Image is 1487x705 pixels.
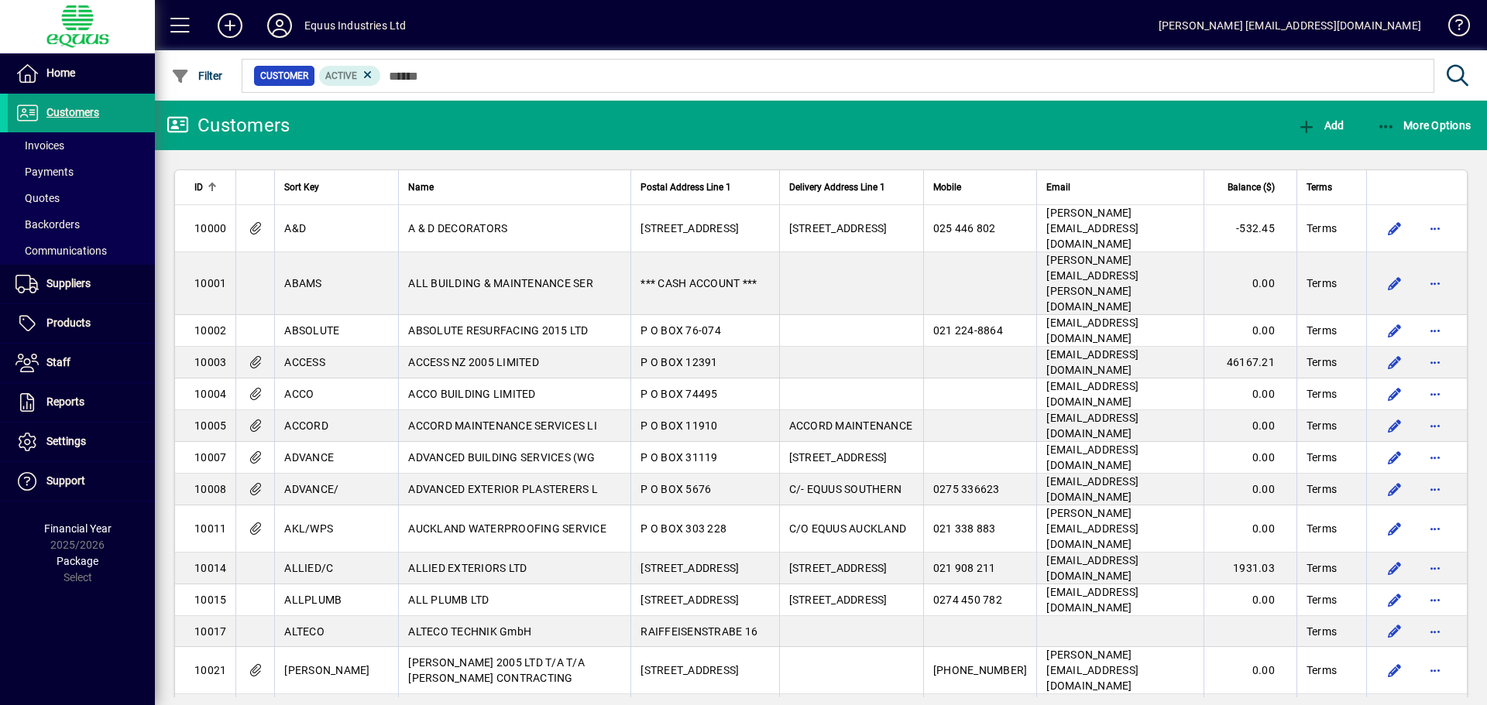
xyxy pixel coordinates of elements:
[325,70,357,81] span: Active
[1437,3,1468,53] a: Knowledge Base
[1382,413,1407,438] button: Edit
[205,12,255,39] button: Add
[284,664,369,676] span: [PERSON_NAME]
[8,304,155,343] a: Products
[1423,216,1448,241] button: More options
[1307,418,1337,433] span: Terms
[1046,348,1138,376] span: [EMAIL_ADDRESS][DOMAIN_NAME]
[1046,475,1138,503] span: [EMAIL_ADDRESS][DOMAIN_NAME]
[15,166,74,178] span: Payments
[640,356,717,368] span: P O BOX 12391
[1204,410,1296,442] td: 0.00
[408,356,539,368] span: ACCESS NZ 2005 LIMITED
[933,324,1003,337] span: 021 224-8864
[408,451,595,464] span: ADVANCED BUILDING SERVICES (WG
[933,522,996,535] span: 021 338 883
[789,419,913,432] span: ACCORD MAINTENANCE
[408,594,489,606] span: ALL PLUMB LTD
[933,594,1002,606] span: 0274 450 782
[194,222,226,234] span: 10000
[255,12,304,39] button: Profile
[1204,584,1296,616] td: 0.00
[640,419,717,432] span: P O BOX 11910
[408,179,621,196] div: Name
[789,222,888,234] span: [STREET_ADDRESS]
[1046,554,1138,582] span: [EMAIL_ADDRESS][DOMAIN_NAME]
[1423,350,1448,375] button: More options
[789,594,888,606] span: [STREET_ADDRESS]
[408,324,588,337] span: ABSOLUTE RESURFACING 2015 LTD
[1204,205,1296,252] td: -532.45
[408,388,535,400] span: ACCO BUILDING LIMITED
[57,555,98,567] span: Package
[1046,317,1138,344] span: [EMAIL_ADDRESS][DOMAIN_NAME]
[1214,179,1289,196] div: Balance ($)
[284,594,342,606] span: ALLPLUMB
[46,474,85,487] span: Support
[408,277,593,289] span: ALL BUILDING & MAINTENANCE SER
[8,265,155,303] a: Suppliers
[1382,587,1407,612] button: Edit
[1046,443,1138,471] span: [EMAIL_ADDRESS][DOMAIN_NAME]
[8,238,155,264] a: Communications
[194,388,226,400] span: 10004
[8,159,155,185] a: Payments
[408,656,585,684] span: [PERSON_NAME] 2005 LTD T/A T/A [PERSON_NAME] CONTRACTING
[284,179,319,196] span: Sort Key
[1423,382,1448,406] button: More options
[1046,207,1138,250] span: [PERSON_NAME][EMAIL_ADDRESS][DOMAIN_NAME]
[46,317,91,329] span: Products
[46,106,99,118] span: Customers
[284,483,338,495] span: ADVANCE/
[1307,354,1337,370] span: Terms
[284,451,334,464] span: ADVANCE
[44,522,112,535] span: Financial Year
[319,66,381,86] mat-chip: Activation Status: Active
[1046,179,1070,196] span: Email
[1307,481,1337,497] span: Terms
[15,218,80,231] span: Backorders
[8,132,155,159] a: Invoices
[1046,254,1138,313] span: [PERSON_NAME][EMAIL_ADDRESS][PERSON_NAME][DOMAIN_NAME]
[284,419,328,432] span: ACCORD
[933,222,996,234] span: 025 446 802
[1046,586,1138,614] span: [EMAIL_ADDRESS][DOMAIN_NAME]
[284,562,333,574] span: ALLIED/C
[284,324,339,337] span: ABSOLUTE
[46,356,70,368] span: Staff
[1382,619,1407,644] button: Edit
[1382,318,1407,343] button: Edit
[171,70,223,82] span: Filter
[1046,412,1138,440] span: [EMAIL_ADDRESS][DOMAIN_NAME]
[194,562,226,574] span: 10014
[1423,477,1448,501] button: More options
[640,179,731,196] span: Postal Address Line 1
[194,625,226,638] span: 10017
[304,13,407,38] div: Equus Industries Ltd
[1307,323,1337,338] span: Terms
[194,356,226,368] span: 10003
[1307,221,1337,236] span: Terms
[1307,179,1332,196] span: Terms
[46,67,75,79] span: Home
[1423,445,1448,470] button: More options
[933,179,961,196] span: Mobile
[1046,380,1138,408] span: [EMAIL_ADDRESS][DOMAIN_NAME]
[1377,119,1472,132] span: More Options
[408,419,597,432] span: ACCORD MAINTENANCE SERVICES LI
[1046,649,1138,692] span: [PERSON_NAME][EMAIL_ADDRESS][DOMAIN_NAME]
[1423,587,1448,612] button: More options
[1204,252,1296,315] td: 0.00
[194,179,226,196] div: ID
[8,211,155,238] a: Backorders
[194,483,226,495] span: 10008
[1204,553,1296,584] td: 1931.03
[933,562,996,574] span: 021 908 211
[1382,477,1407,501] button: Edit
[640,625,757,638] span: RAIFFEISENSTRABE 16
[284,522,333,535] span: AKL/WPS
[46,277,91,289] span: Suppliers
[1204,378,1296,410] td: 0.00
[1307,592,1337,607] span: Terms
[167,113,290,138] div: Customers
